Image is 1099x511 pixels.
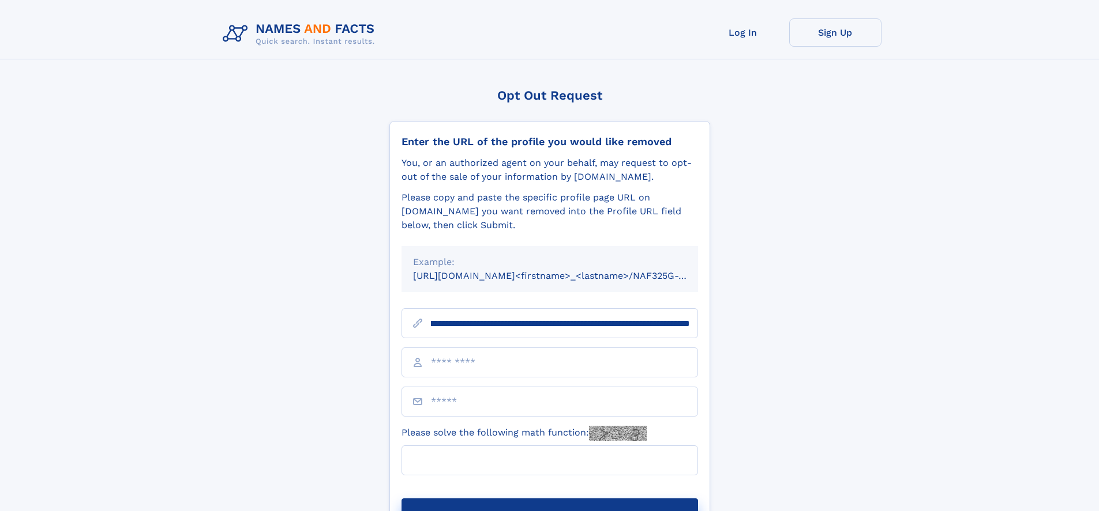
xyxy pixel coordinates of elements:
[413,255,687,269] div: Example:
[389,88,710,103] div: Opt Out Request
[413,270,720,281] small: [URL][DOMAIN_NAME]<firstname>_<lastname>/NAF325G-xxxxxxxx
[402,191,698,232] div: Please copy and paste the specific profile page URL on [DOMAIN_NAME] you want removed into the Pr...
[218,18,384,50] img: Logo Names and Facts
[697,18,789,47] a: Log In
[402,135,698,148] div: Enter the URL of the profile you would like removed
[789,18,882,47] a: Sign Up
[402,156,698,184] div: You, or an authorized agent on your behalf, may request to opt-out of the sale of your informatio...
[402,426,647,441] label: Please solve the following math function:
